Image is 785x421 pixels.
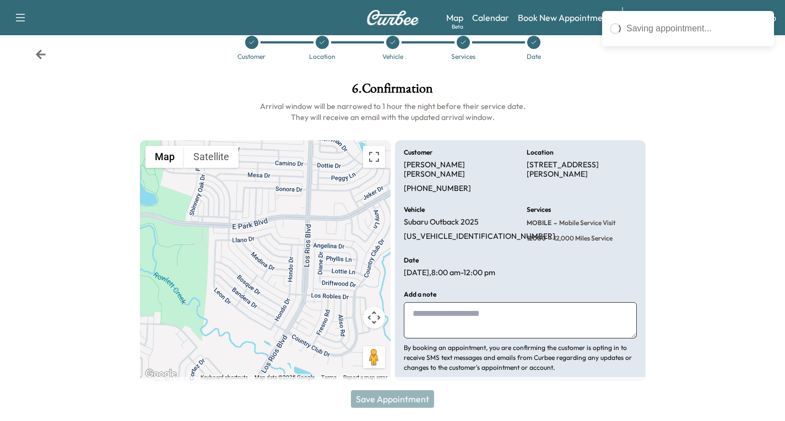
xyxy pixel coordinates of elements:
[452,23,463,31] div: Beta
[527,160,637,179] p: [STREET_ADDRESS][PERSON_NAME]
[404,291,436,298] h6: Add a note
[527,53,541,60] div: Date
[363,307,385,329] button: Map camera controls
[446,11,463,24] a: MapBeta
[404,232,555,242] p: [US_VEHICLE_IDENTIFICATION_NUMBER]
[472,11,509,24] a: Calendar
[451,53,475,60] div: Services
[404,206,425,213] h6: Vehicle
[201,374,248,381] button: Keyboard shortcuts
[546,233,551,244] span: -
[404,184,471,194] p: [PHONE_NUMBER]
[363,346,385,368] button: Drag Pegman onto the map to open Street View
[404,217,479,227] p: Subaru Outback 2025
[518,11,611,24] a: Book New Appointment
[404,257,419,264] h6: Date
[255,374,315,380] span: Map data ©2025 Google
[404,268,495,278] p: [DATE] , 8:00 am - 12:00 pm
[140,101,646,123] h6: Arrival window will be narrowed to 1 hour the night before their service date. They will receive ...
[184,146,239,168] button: Show satellite imagery
[404,149,432,156] h6: Customer
[363,146,385,168] button: Toggle fullscreen view
[366,10,419,25] img: Curbee Logo
[557,218,616,227] span: Mobile Service Visit
[140,82,646,101] h1: 6 . Confirmation
[404,160,514,179] p: [PERSON_NAME] [PERSON_NAME]
[551,217,557,228] span: -
[527,206,551,213] h6: Services
[343,374,387,380] a: Report a map error
[404,343,637,373] p: By booking an appointment, you are confirming the customer is opting in to receive SMS text messa...
[382,53,403,60] div: Vehicle
[237,53,266,60] div: Customer
[527,149,554,156] h6: Location
[143,367,179,381] a: Open this area in Google Maps (opens a new window)
[321,374,337,380] a: Terms (opens in new tab)
[143,367,179,381] img: Google
[527,234,546,243] span: 12000
[145,146,184,168] button: Show street map
[626,22,766,35] div: Saving appointment...
[35,49,46,60] div: Back
[527,218,551,227] span: MOBILE
[551,234,613,243] span: 12,000 miles Service
[309,53,335,60] div: Location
